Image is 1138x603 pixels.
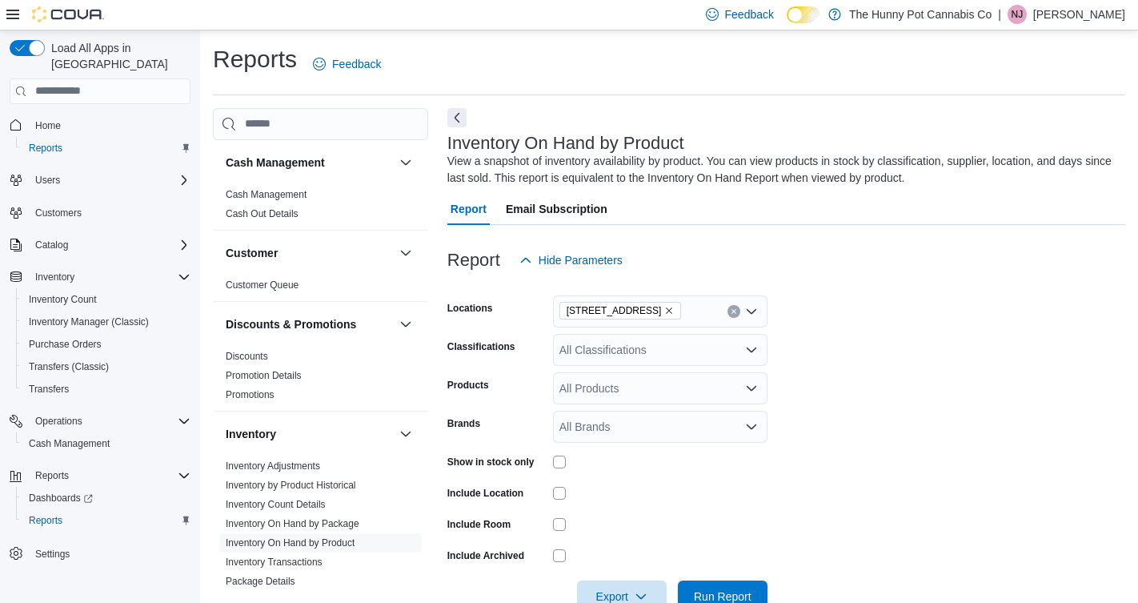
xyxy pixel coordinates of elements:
[29,492,93,505] span: Dashboards
[447,518,511,531] label: Include Room
[226,426,276,442] h3: Inventory
[332,56,381,72] span: Feedback
[447,251,500,270] h3: Report
[447,134,684,153] h3: Inventory On Hand by Product
[447,417,480,430] label: Brands
[513,244,629,276] button: Hide Parameters
[226,316,393,332] button: Discounts & Promotions
[29,545,76,564] a: Settings
[35,271,74,283] span: Inventory
[226,351,268,362] a: Discounts
[29,203,88,223] a: Customers
[226,460,320,472] span: Inventory Adjustments
[226,537,355,549] a: Inventory On Hand by Product
[567,303,662,319] span: [STREET_ADDRESS]
[29,360,109,373] span: Transfers (Classic)
[35,119,61,132] span: Home
[745,344,758,356] button: Open list of options
[16,378,197,400] button: Transfers
[1033,5,1125,24] p: [PERSON_NAME]
[226,480,356,491] a: Inventory by Product Historical
[447,487,523,500] label: Include Location
[35,415,82,428] span: Operations
[22,290,190,309] span: Inventory Count
[226,389,274,400] a: Promotions
[226,350,268,363] span: Discounts
[16,509,197,532] button: Reports
[745,382,758,395] button: Open list of options
[22,139,69,158] a: Reports
[226,155,325,171] h3: Cash Management
[226,499,326,510] a: Inventory Count Details
[35,239,68,251] span: Catalog
[16,333,197,356] button: Purchase Orders
[22,511,69,530] a: Reports
[29,293,97,306] span: Inventory Count
[22,357,115,376] a: Transfers (Classic)
[226,388,274,401] span: Promotions
[29,316,149,328] span: Inventory Manager (Classic)
[213,185,428,230] div: Cash Management
[226,189,307,200] a: Cash Management
[226,369,302,382] span: Promotion Details
[29,338,102,351] span: Purchase Orders
[3,201,197,224] button: Customers
[3,266,197,288] button: Inventory
[29,142,62,155] span: Reports
[22,488,99,508] a: Dashboards
[22,434,116,453] a: Cash Management
[29,437,110,450] span: Cash Management
[213,43,297,75] h1: Reports
[787,23,787,24] span: Dark Mode
[3,464,197,487] button: Reports
[22,488,190,508] span: Dashboards
[226,556,323,569] span: Inventory Transactions
[226,518,359,529] a: Inventory On Hand by Package
[29,171,66,190] button: Users
[745,305,758,318] button: Open list of options
[745,420,758,433] button: Open list of options
[22,511,190,530] span: Reports
[998,5,1001,24] p: |
[226,537,355,549] span: Inventory On Hand by Product
[226,279,299,291] a: Customer Queue
[396,315,415,334] button: Discounts & Promotions
[29,412,190,431] span: Operations
[22,434,190,453] span: Cash Management
[3,541,197,565] button: Settings
[3,234,197,256] button: Catalog
[22,312,190,332] span: Inventory Manager (Classic)
[29,466,75,485] button: Reports
[539,252,623,268] span: Hide Parameters
[226,155,393,171] button: Cash Management
[506,193,607,225] span: Email Subscription
[29,267,81,287] button: Inventory
[307,48,387,80] a: Feedback
[35,207,82,219] span: Customers
[29,383,69,396] span: Transfers
[447,153,1117,187] div: View a snapshot of inventory availability by product. You can view products in stock by classific...
[447,302,493,315] label: Locations
[226,208,299,219] a: Cash Out Details
[22,139,190,158] span: Reports
[226,575,295,588] span: Package Details
[664,306,674,316] button: Remove 4936 Yonge St from selection in this group
[16,137,197,159] button: Reports
[727,305,740,318] button: Clear input
[226,498,326,511] span: Inventory Count Details
[35,174,60,187] span: Users
[32,6,104,22] img: Cova
[725,6,774,22] span: Feedback
[29,267,190,287] span: Inventory
[22,357,190,376] span: Transfers (Classic)
[447,379,489,392] label: Products
[3,114,197,137] button: Home
[396,243,415,263] button: Customer
[226,557,323,568] a: Inventory Transactions
[22,380,190,399] span: Transfers
[396,153,415,172] button: Cash Management
[16,288,197,311] button: Inventory Count
[29,412,89,431] button: Operations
